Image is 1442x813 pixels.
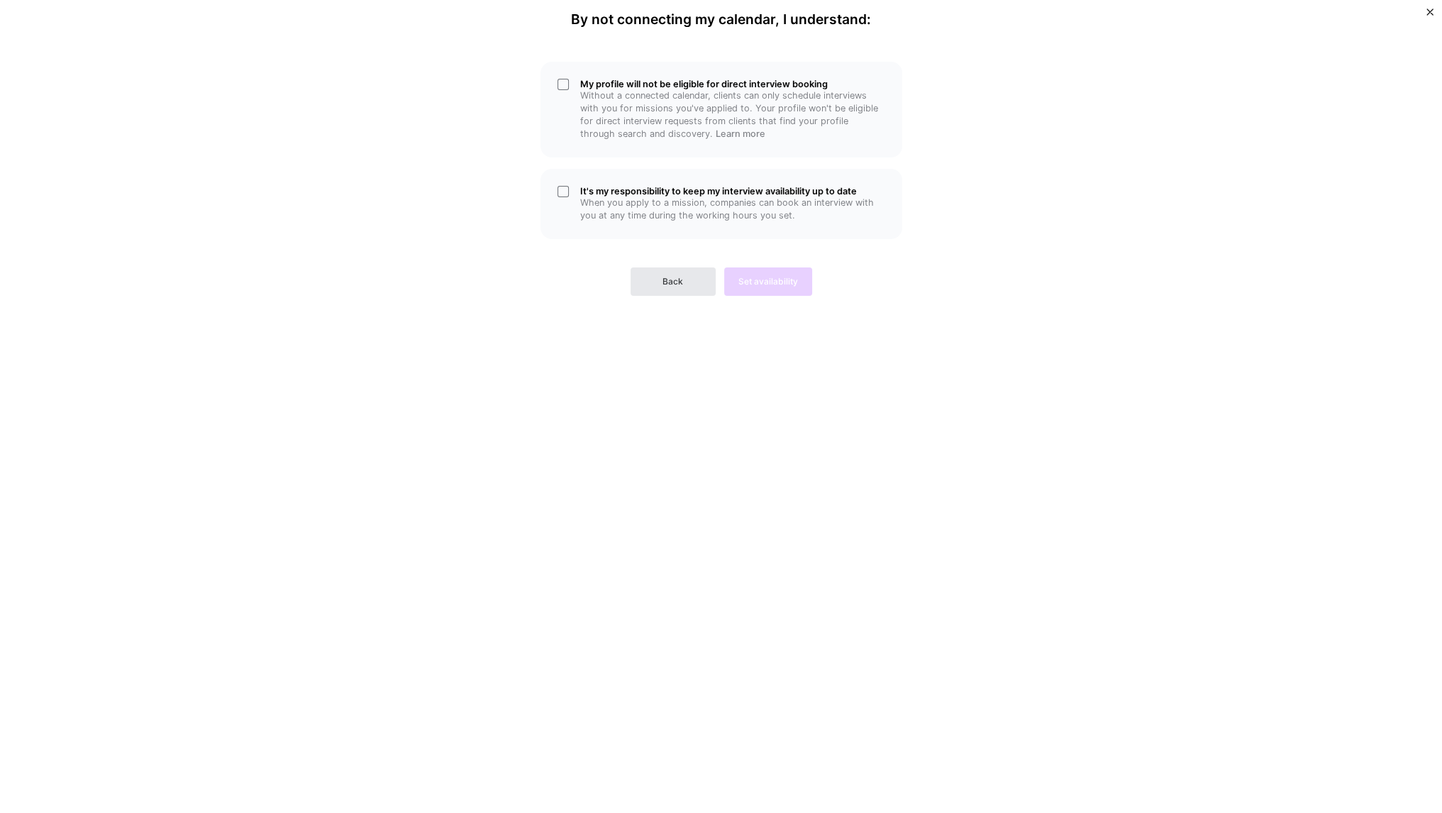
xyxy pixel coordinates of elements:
[580,79,885,89] h5: My profile will not be eligible for direct interview booking
[580,186,885,197] h5: It's my responsibility to keep my interview availability up to date
[571,11,871,28] h4: By not connecting my calendar, I understand:
[580,197,885,222] p: When you apply to a mission, companies can book an interview with you at any time during the work...
[1426,9,1433,23] button: Close
[662,275,683,288] span: Back
[580,89,885,140] p: Without a connected calendar, clients can only schedule interviews with you for missions you've a...
[631,267,716,296] button: Back
[716,128,765,139] a: Learn more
